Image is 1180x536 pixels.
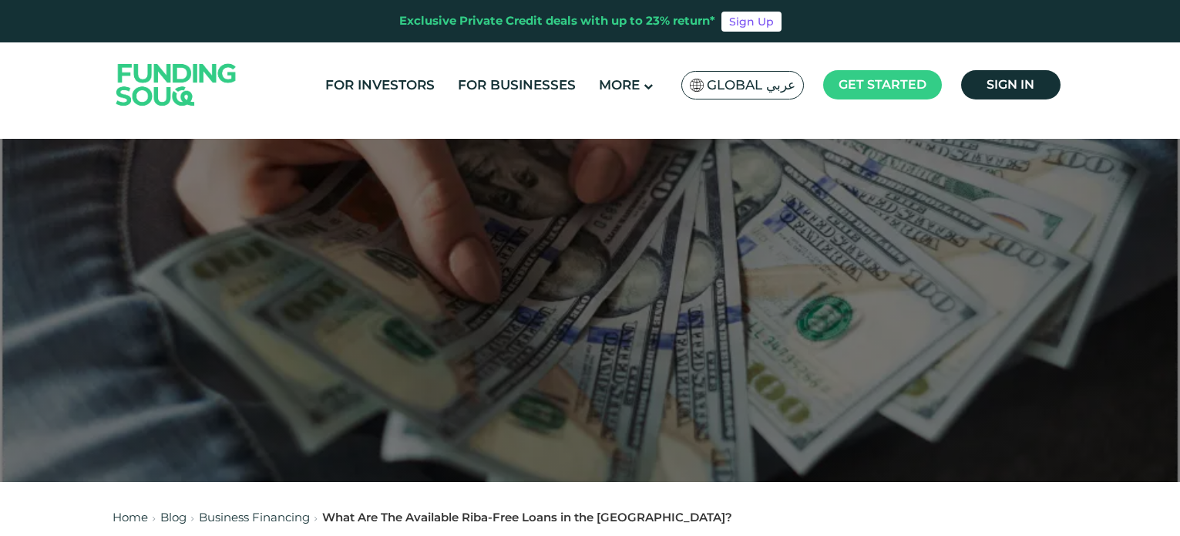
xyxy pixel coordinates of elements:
[599,77,640,93] span: More
[199,510,310,524] a: Business Financing
[113,510,148,524] a: Home
[839,77,926,92] span: Get started
[101,46,252,123] img: Logo
[322,509,732,527] div: What Are The Available Riba-Free Loans in the [GEOGRAPHIC_DATA]?
[961,70,1061,99] a: Sign in
[454,72,580,98] a: For Businesses
[721,12,782,32] a: Sign Up
[160,510,187,524] a: Blog
[987,77,1034,92] span: Sign in
[321,72,439,98] a: For Investors
[690,79,704,92] img: SA Flag
[399,12,715,30] div: Exclusive Private Credit deals with up to 23% return*
[707,76,795,94] span: Global عربي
